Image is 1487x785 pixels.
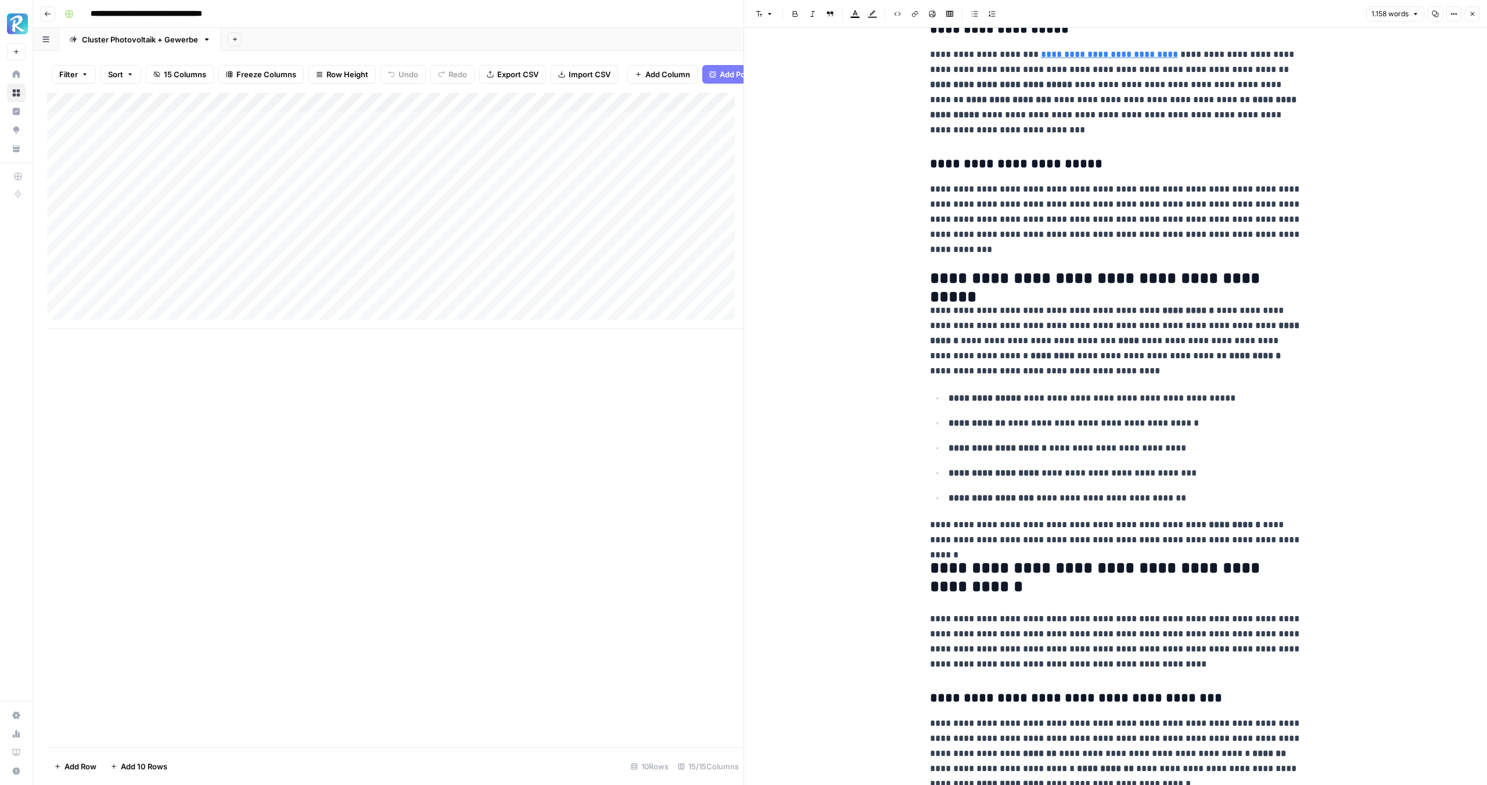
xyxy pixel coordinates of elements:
[164,69,206,80] span: 15 Columns
[7,13,28,34] img: Radyant Logo
[7,102,26,121] a: Insights
[430,65,475,84] button: Redo
[380,65,426,84] button: Undo
[59,69,78,80] span: Filter
[308,65,376,84] button: Row Height
[551,65,618,84] button: Import CSV
[1371,9,1409,19] span: 1.158 words
[7,139,26,158] a: Your Data
[673,757,743,776] div: 15/15 Columns
[7,121,26,139] a: Opportunities
[626,757,673,776] div: 10 Rows
[7,725,26,743] a: Usage
[7,84,26,102] a: Browse
[121,761,167,772] span: Add 10 Rows
[236,69,296,80] span: Freeze Columns
[645,69,690,80] span: Add Column
[82,34,198,45] div: Cluster Photovoltaik + Gewerbe
[720,69,783,80] span: Add Power Agent
[146,65,214,84] button: 15 Columns
[479,65,546,84] button: Export CSV
[47,757,103,776] button: Add Row
[627,65,698,84] button: Add Column
[59,28,221,51] a: Cluster Photovoltaik + Gewerbe
[218,65,304,84] button: Freeze Columns
[497,69,538,80] span: Export CSV
[7,762,26,780] button: Help + Support
[448,69,467,80] span: Redo
[108,69,123,80] span: Sort
[7,65,26,84] a: Home
[103,757,174,776] button: Add 10 Rows
[569,69,610,80] span: Import CSV
[52,65,96,84] button: Filter
[7,9,26,38] button: Workspace: Radyant
[7,743,26,762] a: Learning Hub
[64,761,96,772] span: Add Row
[702,65,790,84] button: Add Power Agent
[100,65,141,84] button: Sort
[7,706,26,725] a: Settings
[398,69,418,80] span: Undo
[1366,6,1424,21] button: 1.158 words
[326,69,368,80] span: Row Height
